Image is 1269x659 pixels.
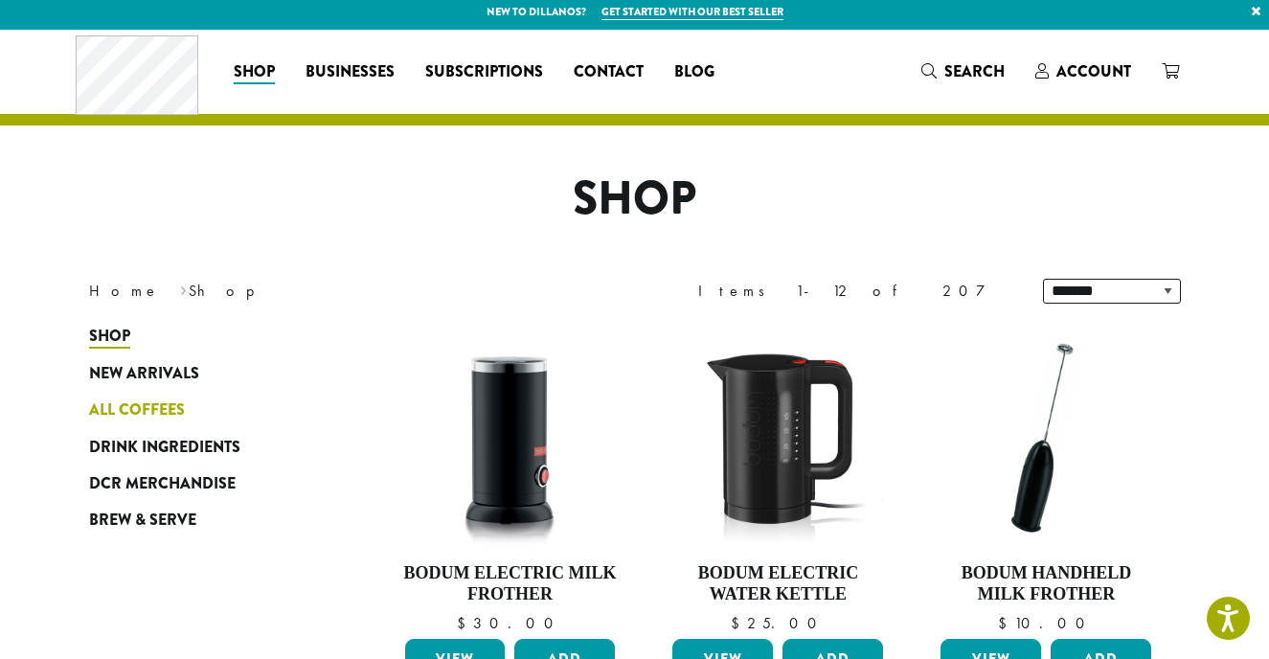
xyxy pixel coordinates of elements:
img: DP3927.01-002.png [936,328,1156,548]
span: Subscriptions [425,60,543,84]
span: Contact [574,60,644,84]
div: Items 1-12 of 207 [698,280,1014,303]
h4: Bodum Electric Milk Frother [400,563,621,604]
a: New Arrivals [89,355,319,392]
bdi: 10.00 [998,613,1094,633]
a: Bodum Electric Milk Frother $30.00 [400,328,621,631]
img: DP3955.01.png [668,328,888,548]
a: Get started with our best seller [601,4,783,20]
h4: Bodum Handheld Milk Frother [936,563,1156,604]
a: Bodum Handheld Milk Frother $10.00 [936,328,1156,631]
span: $ [731,613,747,633]
h1: Shop [75,171,1195,227]
a: Drink Ingredients [89,428,319,465]
span: DCR Merchandise [89,472,236,496]
span: $ [998,613,1014,633]
span: Blog [674,60,714,84]
a: All Coffees [89,392,319,428]
bdi: 25.00 [731,613,826,633]
a: Shop [218,57,290,87]
span: Shop [234,60,275,84]
a: Bodum Electric Water Kettle $25.00 [668,328,888,631]
span: New Arrivals [89,362,199,386]
a: DCR Merchandise [89,466,319,502]
nav: Breadcrumb [89,280,606,303]
span: Drink Ingredients [89,436,240,460]
span: › [180,273,187,303]
span: Shop [89,325,130,349]
bdi: 30.00 [457,613,562,633]
img: DP3954.01-002.png [399,328,620,548]
span: Search [944,60,1005,82]
span: Account [1056,60,1131,82]
span: All Coffees [89,398,185,422]
a: Home [89,281,160,301]
a: Search [906,56,1020,87]
span: $ [457,613,473,633]
span: Businesses [306,60,395,84]
a: Shop [89,318,319,354]
span: Brew & Serve [89,509,196,533]
a: Brew & Serve [89,502,319,538]
h4: Bodum Electric Water Kettle [668,563,888,604]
